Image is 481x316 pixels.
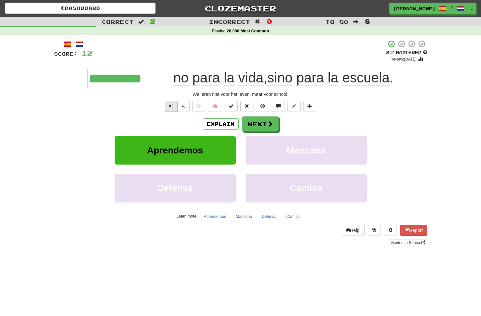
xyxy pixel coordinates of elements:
button: Round history (alt+y) [368,225,380,236]
button: Aprendemos [200,212,230,221]
span: la [224,70,234,86]
span: Aprendemos [147,145,203,155]
button: Aprendemos [115,136,236,165]
span: escuela [342,70,390,86]
span: 12 [82,49,93,57]
span: 2 [150,17,156,25]
span: no [173,70,189,86]
span: [PERSON_NAME] [393,6,435,11]
div: Mastered [386,50,427,56]
span: To go [325,18,348,25]
a: Dashboard [5,3,156,14]
button: 🧠 [208,101,222,112]
button: Discuss sentence (alt+u) [272,101,285,112]
span: : [138,19,145,25]
span: : [353,19,360,25]
button: Report [400,225,427,236]
span: Manzana [287,145,325,155]
span: / [450,5,453,10]
button: Manzana [232,212,255,221]
span: Camisa [290,183,323,193]
span: , . [169,70,393,86]
span: para [296,70,324,86]
div: Text-to-speech controls [163,101,190,112]
span: 25 % [386,50,396,55]
span: : [255,19,262,25]
span: Defensa [157,183,193,193]
span: Incorrect [209,18,250,25]
a: Clozemaster [165,3,316,14]
span: 8 [365,17,370,25]
small: Review: [DATE] [390,57,416,61]
button: Defensa [115,174,236,202]
a: [PERSON_NAME] / [389,3,468,14]
button: Edit sentence (alt+d) [287,101,301,112]
div: / [54,40,93,48]
button: Camisa [246,174,367,202]
button: ½ [177,101,190,112]
button: Help! [342,225,365,236]
button: Ignore sentence (alt+i) [256,101,269,112]
button: Play sentence audio (ctl+space) [165,101,178,112]
span: 0 [267,17,272,25]
span: la [328,70,339,86]
button: Reset to 0% Mastered (alt+r) [240,101,253,112]
button: Set this sentence to 100% Mastered (alt+m) [225,101,238,112]
span: para [192,70,220,86]
button: Add to collection (alt+a) [303,101,316,112]
strong: 20,000 Most Common [227,29,269,33]
span: vida [238,70,264,86]
button: Favorite sentence (alt+f) [192,101,205,112]
button: Next [242,116,279,132]
span: sino [267,70,292,86]
button: Explain [203,118,239,130]
span: Correct [102,18,134,25]
div: We leren niet voor het leven, maar voor school. [54,91,427,97]
a: Sentence Source [389,239,427,246]
small: Learn more: [176,214,197,219]
span: Score: [54,51,78,57]
button: Manzana [246,136,367,165]
button: Camisa [283,212,303,221]
button: Defensa [258,212,280,221]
